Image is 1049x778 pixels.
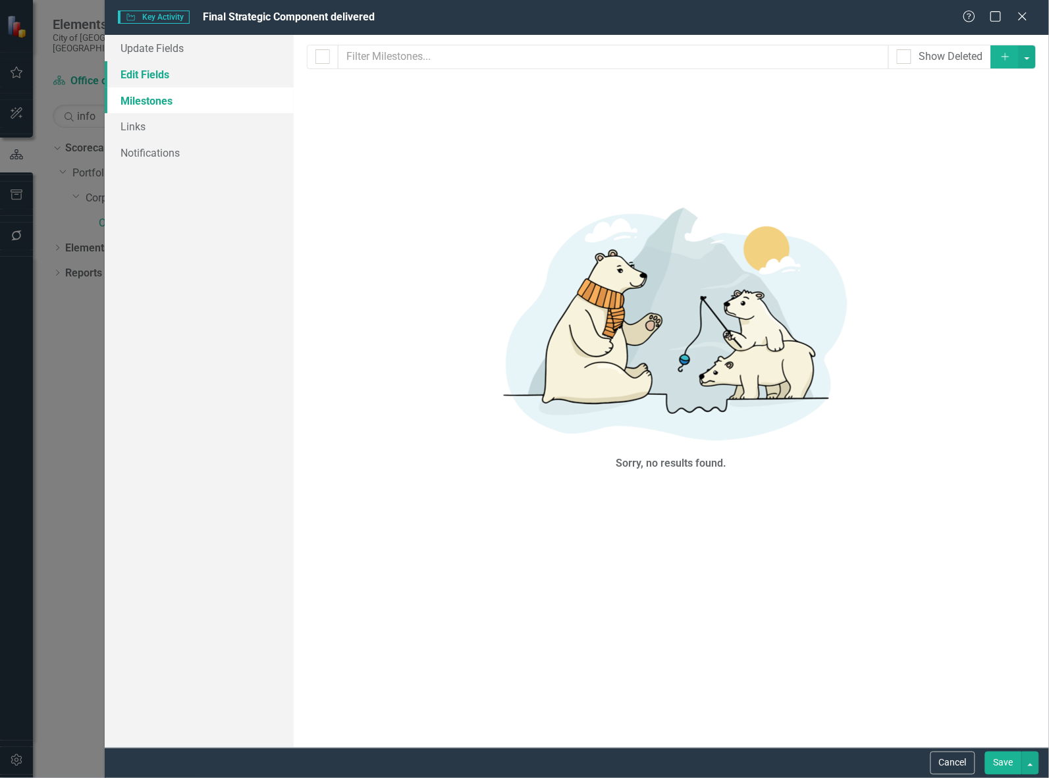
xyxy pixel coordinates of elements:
[105,61,294,88] a: Edit Fields
[118,11,189,24] span: Key Activity
[105,113,294,140] a: Links
[919,49,983,65] div: Show Deleted
[930,752,975,775] button: Cancel
[985,752,1022,775] button: Save
[105,35,294,61] a: Update Fields
[338,45,889,69] input: Filter Milestones...
[203,11,375,23] span: Final Strategic Component delivered
[474,190,869,453] img: No results found
[105,140,294,166] a: Notifications
[616,456,727,471] div: Sorry, no results found.
[105,88,294,114] a: Milestones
